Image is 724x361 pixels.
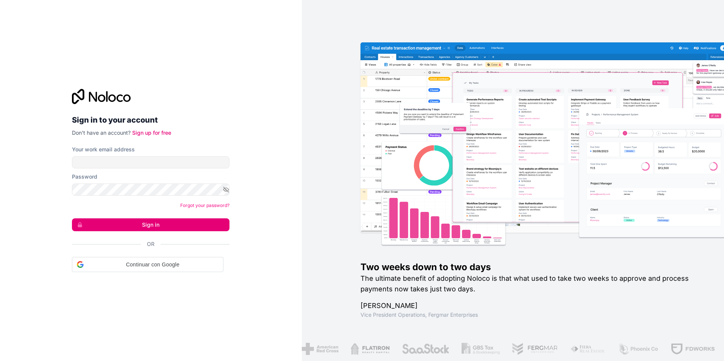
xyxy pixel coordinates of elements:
[360,300,700,311] h1: [PERSON_NAME]
[87,261,218,269] span: Continuar con Google
[360,273,700,294] h2: The ultimate benefit of adopting Noloco is that what used to take two weeks to approve and proces...
[666,343,711,355] img: /assets/fdworks-Bi04fVtw.png
[398,343,445,355] img: /assets/saastock-C6Zbiodz.png
[508,343,554,355] img: /assets/fergmar-CudnrXN5.png
[180,202,229,208] a: Forgot your password?
[72,218,229,231] button: Sign in
[360,311,700,319] h1: Vice President Operations , Fergmar Enterprises
[566,343,602,355] img: /assets/fiera-fwj2N5v4.png
[72,129,131,136] span: Don't have an account?
[360,261,700,273] h1: Two weeks down to two days
[297,343,334,355] img: /assets/american-red-cross-BAupjrZR.png
[72,173,97,180] label: Password
[147,240,154,248] span: Or
[457,343,496,355] img: /assets/gbstax-C-GtDUiK.png
[68,271,227,288] iframe: Botón de Acceder con Google
[72,257,223,272] div: Continuar con Google
[72,146,135,153] label: Your work email address
[72,156,229,168] input: Email address
[72,184,229,196] input: Password
[132,129,171,136] a: Sign up for free
[346,343,385,355] img: /assets/flatiron-C8eUkumj.png
[72,113,229,127] h2: Sign in to your account
[613,343,654,355] img: /assets/phoenix-BREaitsQ.png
